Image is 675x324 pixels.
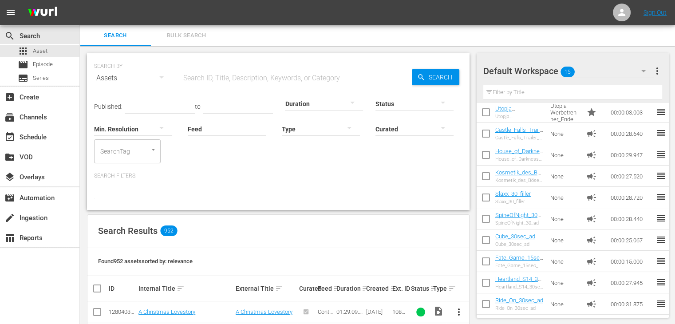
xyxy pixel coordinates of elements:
[655,107,666,117] span: reorder
[495,220,543,226] div: SpineOfNight_30_ad
[655,192,666,202] span: reorder
[655,256,666,266] span: reorder
[195,103,201,110] span: to
[4,213,15,223] span: Ingestion
[655,277,666,288] span: reorder
[495,276,541,289] a: Heartland_S14_30sec_ad
[390,284,398,292] span: sort
[448,301,469,323] button: more_vert
[655,213,666,224] span: reorder
[4,193,15,203] span: Automation
[495,254,543,268] a: Fate_Game_15sec_ad
[366,308,390,315] div: [DATE]
[483,59,655,83] div: Default Workspace
[433,306,444,316] span: Video
[4,92,15,103] span: Create
[607,144,655,166] td: 00:00:29.947
[655,128,666,138] span: reorder
[495,199,531,205] div: Slaxx_30_filler
[561,63,575,81] span: 15
[362,284,370,292] span: sort
[453,307,464,317] span: more_vert
[317,308,332,322] span: Content
[643,9,667,16] a: Sign Out
[495,135,543,141] div: Castle_Falls_Trailer_Fast_ad
[655,149,666,160] span: reorder
[236,283,296,294] div: External Title
[33,60,53,69] span: Episode
[547,251,582,272] td: None
[607,229,655,251] td: 00:00:25.067
[655,170,666,181] span: reorder
[366,283,390,294] div: Created
[18,59,28,70] span: Episode
[607,166,655,187] td: 00:00:27.520
[33,74,49,83] span: Series
[4,132,15,142] span: Schedule
[495,126,543,140] a: Castle_Falls_Trailer_Fast_ad
[547,187,582,208] td: None
[433,283,446,294] div: Type
[586,192,596,203] span: Ad
[547,208,582,229] td: None
[138,308,195,315] a: A Christmas Lovestory
[21,2,64,23] img: ans4CAIJ8jUAAAAAAAAAAAAAAAAAAAAAAAAgQb4GAAAAAAAAAAAAAAAAAAAAAAAAJMjXAAAAAAAAAAAAAAAAAAAAAAAAgAT5G...
[651,66,662,76] span: more_vert
[495,297,543,304] a: Ride_On_30sec_ad
[430,284,438,292] span: sort
[177,284,185,292] span: sort
[607,293,655,315] td: 00:00:31.875
[392,308,407,322] span: 1080600
[586,128,596,139] span: Ad
[655,298,666,309] span: reorder
[495,114,543,119] div: Utopja Werbetrenner_Ende
[4,112,15,122] span: Channels
[94,66,172,91] div: Assets
[94,103,122,110] span: Published:
[85,31,146,41] span: Search
[336,283,363,294] div: Duration
[336,308,363,315] div: 01:29:09.010
[547,229,582,251] td: None
[607,208,655,229] td: 00:00:28.440
[495,263,543,269] div: Fate_Game_15sec_ad
[5,7,16,18] span: menu
[156,31,217,41] span: Bulk Search
[4,172,15,182] span: Overlays
[607,251,655,272] td: 00:00:15.000
[4,152,15,162] span: VOD
[547,293,582,315] td: None
[392,285,408,292] div: Ext. ID
[586,171,596,182] span: Ad
[547,166,582,187] td: None
[412,69,459,85] button: Search
[109,308,136,315] div: 128040316
[160,225,177,236] span: 952
[98,225,158,236] span: Search Results
[547,102,582,123] td: Utopja Werbetrenner_Ende
[607,187,655,208] td: 00:00:28.720
[547,123,582,144] td: None
[586,277,596,288] span: Ad
[94,172,462,180] p: Search Filters:
[333,284,341,292] span: sort
[607,272,655,293] td: 00:00:27.945
[495,178,543,183] div: Kosmetik_des_Bösen_30_ad
[149,146,158,154] button: Open
[138,283,233,294] div: Internal Title
[18,73,28,83] span: Series
[586,150,596,160] span: Ad
[495,284,543,290] div: Heartland_S14_30sec_ad
[495,305,543,311] div: Ride_On_30sec_ad
[495,212,543,225] a: SpineOfNight_30_ad
[586,299,596,309] span: Ad
[607,102,655,123] td: 00:00:03.003
[275,284,283,292] span: sort
[18,46,28,56] span: Asset
[586,256,596,267] span: Ad
[425,69,459,85] span: Search
[586,235,596,245] span: Ad
[4,31,15,41] span: Search
[495,105,541,125] a: Utopja Werbetrenner_Ende
[495,169,541,182] a: Kosmetik_des_Bösen_30_ad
